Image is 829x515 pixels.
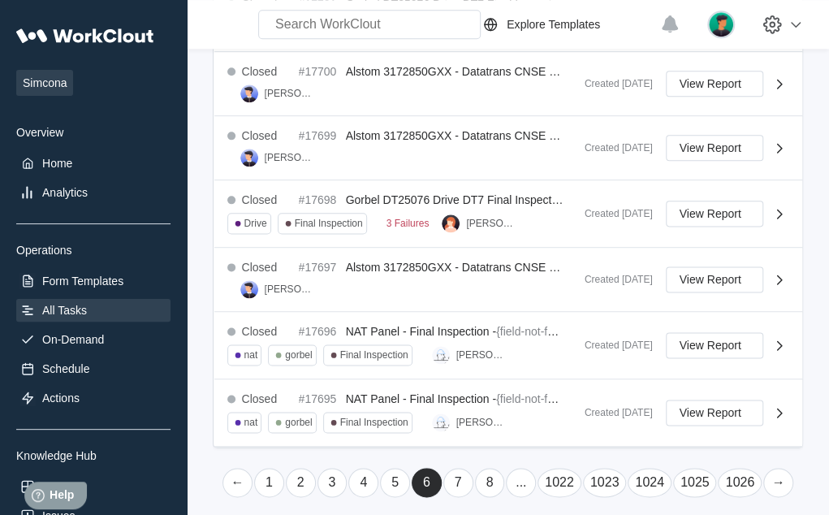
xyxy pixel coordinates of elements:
[295,218,363,229] div: Final Inspection
[42,362,89,375] div: Schedule
[16,449,171,462] div: Knowledge Hub
[299,325,339,338] div: #17696
[16,126,171,139] div: Overview
[286,468,316,497] a: Page 2
[386,218,430,229] div: 3 Failures
[456,349,507,361] div: [PERSON_NAME]
[16,181,171,204] a: Analytics
[242,193,278,206] div: Closed
[572,407,653,418] div: Created [DATE]
[244,218,267,229] div: Drive
[348,468,378,497] a: Page 4
[666,266,763,292] button: View Report
[346,392,496,405] span: NAT Panel - Final Inspection -
[16,152,171,175] a: Home
[666,135,763,161] button: View Report
[572,274,653,285] div: Created [DATE]
[340,417,408,428] div: Final Inspection
[42,157,72,170] div: Home
[680,274,741,285] span: View Report
[763,468,793,497] a: Next page
[214,379,802,447] a: Closed#17695NAT Panel - Final Inspection -{field-not-found}natgorbelFinal Inspection[PERSON_NAME]...
[242,392,278,405] div: Closed
[572,340,653,351] div: Created [DATE]
[16,270,171,292] a: Form Templates
[299,65,339,78] div: #17700
[265,152,315,163] div: [PERSON_NAME]
[42,333,104,346] div: On-Demand
[380,468,410,497] a: Page 5
[16,244,171,257] div: Operations
[346,325,496,338] span: NAT Panel - Final Inspection -
[214,312,802,379] a: Closed#17696NAT Panel - Final Inspection -{field-not-found}natgorbelFinal Inspection[PERSON_NAME]...
[240,84,258,102] img: user-5.png
[299,261,339,274] div: #17697
[506,468,536,497] a: ...
[16,475,171,498] a: Assets
[572,78,653,89] div: Created [DATE]
[299,129,339,142] div: #17699
[572,142,653,154] div: Created [DATE]
[666,71,763,97] button: View Report
[242,65,278,78] div: Closed
[666,332,763,358] button: View Report
[346,129,655,142] span: Alstom 3172850GXX - Datatrans CNSE Final Inspection Task
[538,468,581,497] a: Page 1022
[42,275,123,288] div: Form Templates
[299,193,339,206] div: #17698
[214,116,802,180] a: Closed#17699Alstom 3172850GXX - Datatrans CNSE Final Inspection Task[PERSON_NAME]Created [DATE]Vi...
[346,193,594,206] span: Gorbel DT25076 Drive DT7 Final Inspection Task
[299,392,339,405] div: #17695
[496,325,576,338] mark: {field-not-found}
[496,392,576,405] mark: {field-not-found}
[16,70,73,96] span: Simcona
[16,357,171,380] a: Schedule
[16,299,171,322] a: All Tasks
[481,15,652,34] a: Explore Templates
[258,10,481,39] input: Search WorkClout
[317,468,348,497] a: Page 3
[42,186,88,199] div: Analytics
[42,392,80,405] div: Actions
[265,283,315,295] div: [PERSON_NAME]
[285,349,312,361] div: gorbel
[680,407,741,418] span: View Report
[242,129,278,142] div: Closed
[718,468,762,497] a: Page 1026
[240,280,258,298] img: user-5.png
[432,413,450,431] img: clout-09.png
[475,468,505,497] a: Page 8
[214,52,802,116] a: Closed#17700Alstom 3172850GXX - Datatrans CNSE Final Inspection Task[PERSON_NAME]Created [DATE]Vi...
[572,208,653,219] div: Created [DATE]
[443,468,473,497] a: Page 7
[680,340,741,351] span: View Report
[285,417,312,428] div: gorbel
[16,328,171,351] a: On-Demand
[707,11,735,38] img: user.png
[244,417,258,428] div: nat
[412,468,442,497] a: Page 6 is your current page
[340,349,408,361] div: Final Inspection
[466,218,516,229] div: [PERSON_NAME]
[507,18,600,31] div: Explore Templates
[346,261,655,274] span: Alstom 3172850GXX - Datatrans CNSE Final Inspection Task
[222,468,253,497] a: Previous page
[244,349,258,361] div: nat
[442,214,460,232] img: user-2.png
[583,468,627,497] a: Page 1023
[673,468,717,497] a: Page 1025
[240,149,258,167] img: user-5.png
[680,78,741,89] span: View Report
[242,261,278,274] div: Closed
[666,201,763,227] button: View Report
[16,387,171,409] a: Actions
[432,346,450,364] img: clout-09.png
[628,468,671,497] a: Page 1024
[42,304,87,317] div: All Tasks
[265,88,315,99] div: [PERSON_NAME]
[242,325,278,338] div: Closed
[214,248,802,312] a: Closed#17697Alstom 3172850GXX - Datatrans CNSE Final Inspection Task[PERSON_NAME]Created [DATE]Vi...
[680,208,741,219] span: View Report
[680,142,741,154] span: View Report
